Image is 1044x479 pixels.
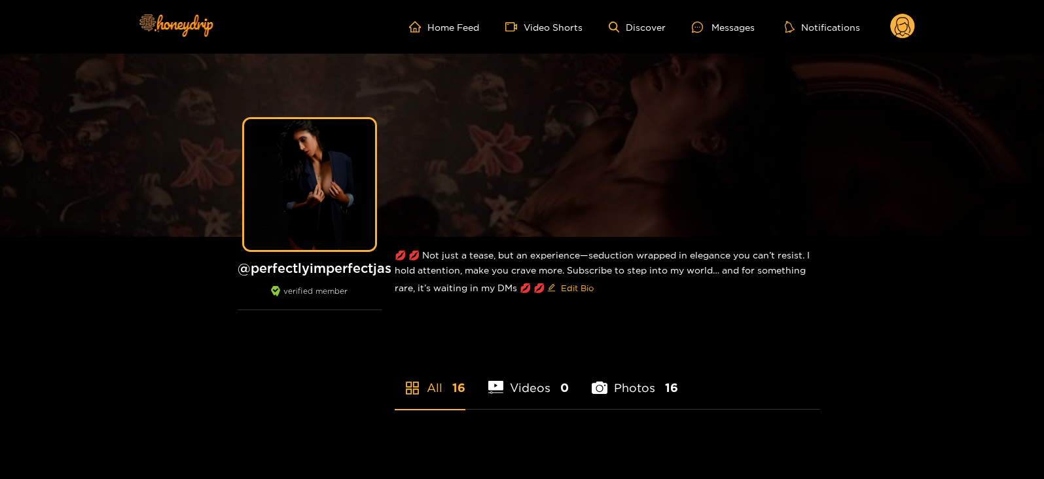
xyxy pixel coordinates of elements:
span: Edit Bio [561,281,594,294]
span: home [409,21,427,33]
button: Notifications [781,20,864,33]
div: Messages [692,20,755,35]
div: 💋 💋 Not just a tease, but an experience—seduction wrapped in elegance you can’t resist. I hold at... [395,237,820,309]
a: Discover [609,22,666,33]
span: appstore [405,380,420,396]
span: video-camera [505,21,524,33]
span: 16 [452,380,465,396]
span: edit [547,283,556,293]
a: Video Shorts [505,21,583,33]
h1: @ perfectlyimperfectjas [238,260,382,276]
span: 16 [665,380,678,396]
li: All [395,350,465,409]
a: Home Feed [409,21,479,33]
div: verified member [238,286,382,310]
li: Videos [488,350,569,409]
li: Photos [592,350,678,409]
span: 0 [560,380,569,396]
button: editEdit Bio [545,277,596,298]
